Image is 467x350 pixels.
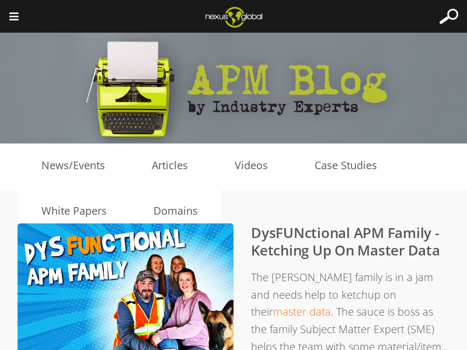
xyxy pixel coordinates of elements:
a: Articles [128,157,211,174]
a: Videos [211,157,291,174]
a: Case Studies [291,157,400,174]
a: News/Events [18,157,128,174]
img: Nexus Global [196,3,271,31]
a: DysFUNctional APM Family - Ketching Up On Master Data [251,223,440,260]
a: master data [273,304,331,318]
